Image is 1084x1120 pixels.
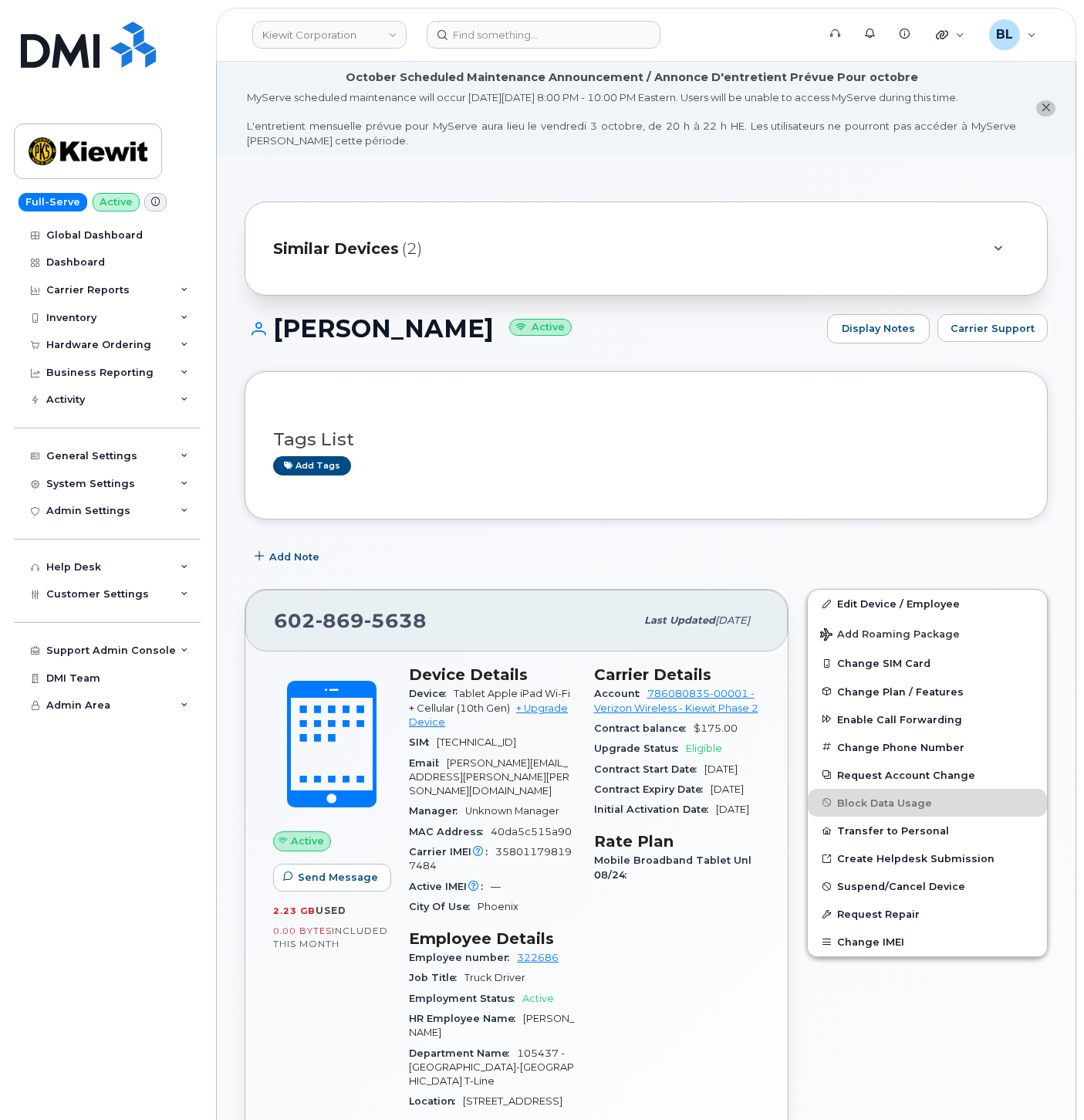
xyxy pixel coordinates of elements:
span: City Of Use [409,901,478,912]
span: Suspend/Cancel Device [837,881,965,892]
span: Similar Devices [273,238,399,260]
span: Account [594,688,647,699]
a: Add tags [273,456,351,475]
span: 40da5c515a90 [491,826,572,837]
span: [STREET_ADDRESS] [463,1095,562,1107]
button: Change Plan / Features [808,678,1047,705]
div: MyServe scheduled maintenance will occur [DATE][DATE] 8:00 PM - 10:00 PM Eastern. Users will be u... [247,90,1016,147]
span: Email [409,757,447,769]
button: Request Repair [808,900,1047,928]
span: Job Title [409,972,464,983]
span: HR Employee Name [409,1013,523,1024]
span: Location [409,1095,463,1107]
h1: [PERSON_NAME] [245,315,819,342]
span: Truck Driver [464,972,525,983]
h3: Carrier Details [594,665,761,684]
a: Create Helpdesk Submission [808,844,1047,872]
span: Last updated [644,614,715,626]
a: 786080835-00001 - Verizon Wireless - Kiewit Phase 2 [594,688,758,713]
span: Manager [409,805,465,817]
span: Contract Start Date [594,763,704,775]
span: [TECHNICAL_ID] [437,736,516,748]
span: Contract Expiry Date [594,783,711,795]
a: Edit Device / Employee [808,590,1047,618]
button: Enable Call Forwarding [808,705,1047,733]
span: Employee number [409,952,517,963]
span: 105437 - [GEOGRAPHIC_DATA]-[GEOGRAPHIC_DATA] T-Line [409,1047,574,1088]
span: 2.23 GB [273,905,316,916]
span: Employment Status [409,993,522,1004]
span: 869 [316,609,364,632]
button: Add Roaming Package [808,618,1047,649]
button: Send Message [273,864,391,892]
h3: Rate Plan [594,832,761,851]
a: 322686 [517,952,559,963]
h3: Device Details [409,665,576,684]
button: Block Data Usage [808,789,1047,817]
span: Department Name [409,1047,517,1059]
button: Change SIM Card [808,649,1047,677]
span: Carrier IMEI [409,846,495,858]
span: SIM [409,736,437,748]
span: Phoenix [478,901,518,912]
span: [DATE] [711,783,744,795]
span: 602 [274,609,427,632]
span: — [491,881,501,892]
small: Active [509,319,572,337]
span: Enable Call Forwarding [837,713,962,725]
button: Suspend/Cancel Device [808,872,1047,900]
iframe: Messenger Launcher [1017,1053,1072,1108]
span: Active [291,834,324,848]
span: Carrier Support [951,321,1035,336]
a: Display Notes [827,314,930,343]
h3: Employee Details [409,929,576,948]
span: [PERSON_NAME][EMAIL_ADDRESS][PERSON_NAME][PERSON_NAME][DOMAIN_NAME] [409,757,569,797]
span: Tablet Apple iPad Wi-Fi + Cellular (10th Gen) [409,688,570,713]
button: Change IMEI [808,928,1047,956]
button: Carrier Support [937,314,1048,342]
span: [DATE] [715,614,750,626]
span: 5638 [364,609,427,632]
button: Request Account Change [808,761,1047,789]
span: Upgrade Status [594,743,686,754]
span: [DATE] [704,763,738,775]
span: 0.00 Bytes [273,925,332,936]
span: Active [522,993,554,1004]
span: Unknown Manager [465,805,559,817]
button: Add Note [245,543,333,570]
span: Active IMEI [409,881,491,892]
span: Eligible [686,743,722,754]
span: MAC Address [409,826,491,837]
button: Change Phone Number [808,733,1047,761]
span: $175.00 [694,722,738,734]
span: Send Message [298,870,378,885]
span: Add Roaming Package [820,628,960,643]
span: Add Note [269,550,319,564]
span: Contract balance [594,722,694,734]
span: used [316,905,346,916]
div: October Scheduled Maintenance Announcement / Annonce D'entretient Prévue Pour octobre [346,69,918,86]
span: (2) [402,238,422,260]
span: Device [409,688,454,699]
span: Change Plan / Features [837,685,964,697]
h3: Tags List [273,430,1019,449]
span: Initial Activation Date [594,804,716,815]
button: close notification [1036,100,1055,117]
span: [DATE] [716,804,749,815]
button: Transfer to Personal [808,817,1047,844]
span: Mobile Broadband Tablet Unl 08/24 [594,854,751,880]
